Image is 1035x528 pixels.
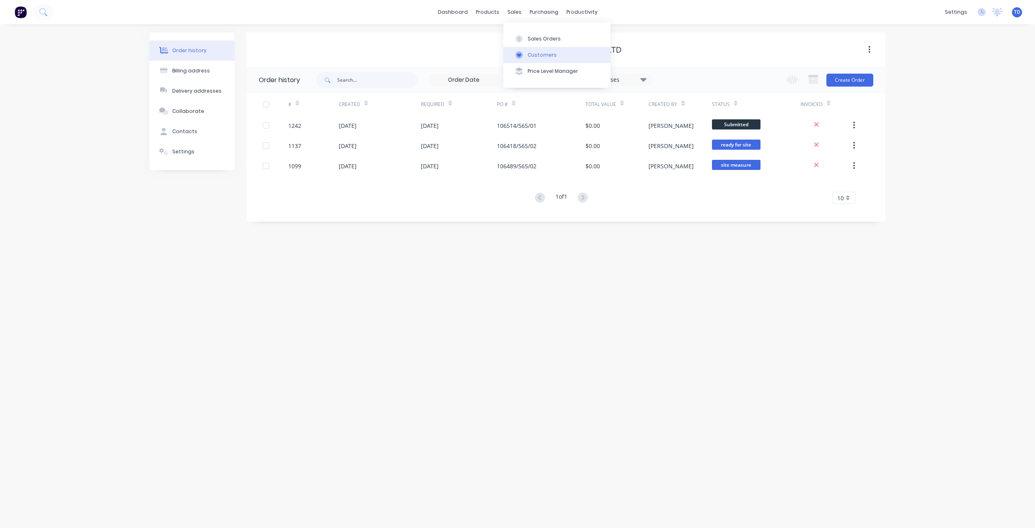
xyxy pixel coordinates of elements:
div: Status [712,101,730,108]
div: # [288,93,339,115]
div: Required [421,101,444,108]
div: 1137 [288,142,301,150]
div: 106514/565/01 [497,121,537,130]
div: 106418/565/02 [497,142,537,150]
div: Required [421,93,497,115]
button: Create Order [826,74,873,87]
div: Billing address [172,67,210,74]
div: settings [941,6,971,18]
div: Created By [648,93,712,115]
div: 106489/565/02 [497,162,537,170]
div: 27 Statuses [583,75,651,84]
div: 1242 [288,121,301,130]
div: Collaborate [172,108,204,115]
div: Status [712,93,801,115]
button: Collaborate [150,101,234,121]
div: products [472,6,503,18]
div: 1099 [288,162,301,170]
span: site measure [712,160,760,170]
div: [PERSON_NAME] [648,142,694,150]
div: [PERSON_NAME] [648,121,694,130]
div: Sales Orders [528,35,561,42]
div: Settings [172,148,194,155]
button: Sales Orders [503,30,610,47]
div: Customers [528,51,557,59]
div: [DATE] [339,162,357,170]
div: Delivery addresses [172,87,222,95]
div: Created [339,101,360,108]
div: purchasing [526,6,562,18]
div: Created By [648,101,677,108]
span: ready for site [712,140,760,150]
div: Invoiced [801,101,823,108]
div: [DATE] [421,162,439,170]
div: Total Value [585,101,616,108]
button: Delivery addresses [150,81,234,101]
div: [DATE] [339,142,357,150]
div: Invoiced [801,93,851,115]
button: Price Level Manager [503,63,610,79]
div: $0.00 [585,121,600,130]
div: Order history [259,75,300,85]
div: $0.00 [585,162,600,170]
div: Price Level Manager [528,68,578,75]
button: Customers [503,47,610,63]
button: Settings [150,142,234,162]
a: dashboard [434,6,472,18]
button: Order history [150,40,234,61]
div: PO # [497,93,585,115]
div: Contacts [172,128,197,135]
div: [PERSON_NAME] [648,162,694,170]
div: productivity [562,6,602,18]
div: 1 of 1 [556,192,567,204]
div: [DATE] [421,142,439,150]
input: Order Date [430,74,498,86]
button: Contacts [150,121,234,142]
div: # [288,101,291,108]
span: 10 [837,194,844,202]
button: Billing address [150,61,234,81]
input: Search... [337,72,417,88]
span: Submitted [712,119,760,129]
div: Total Value [585,93,648,115]
div: [DATE] [421,121,439,130]
div: [DATE] [339,121,357,130]
span: TD [1014,8,1020,16]
div: Created [339,93,421,115]
div: $0.00 [585,142,600,150]
div: Order history [172,47,207,54]
div: sales [503,6,526,18]
div: PO # [497,101,508,108]
img: Factory [15,6,27,18]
